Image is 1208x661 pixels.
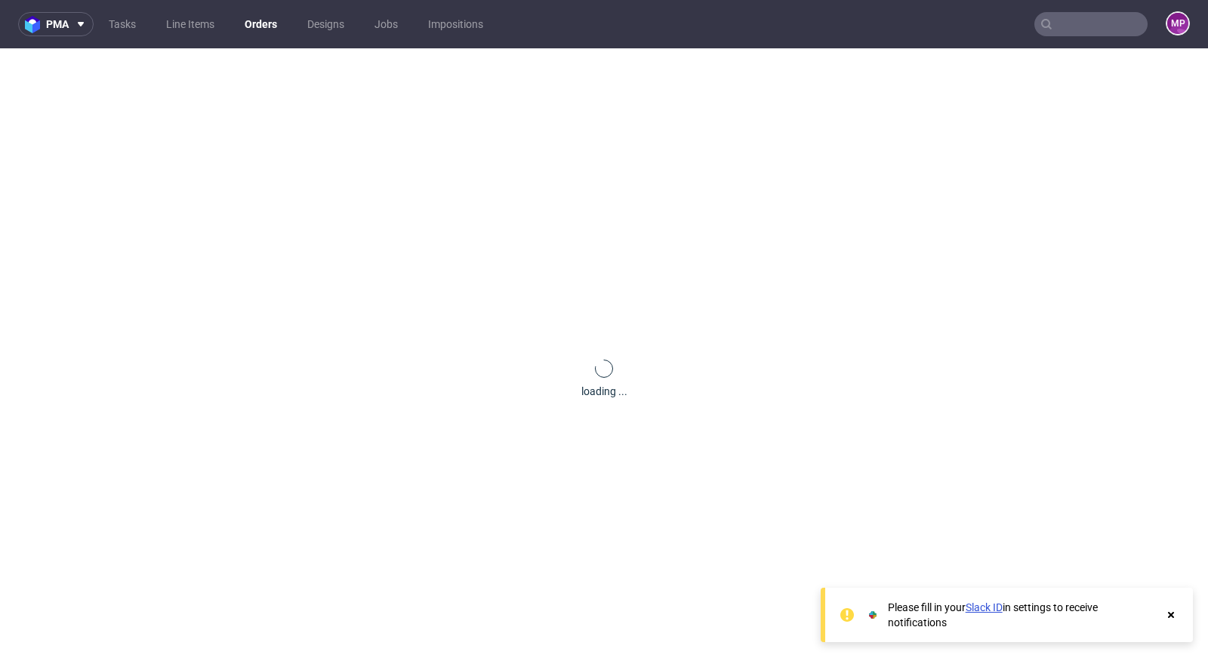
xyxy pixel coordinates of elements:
[888,600,1157,630] div: Please fill in your in settings to receive notifications
[1167,13,1188,34] figcaption: MP
[966,601,1003,613] a: Slack ID
[46,19,69,29] span: pma
[865,607,880,622] img: Slack
[25,16,46,33] img: logo
[365,12,407,36] a: Jobs
[100,12,145,36] a: Tasks
[298,12,353,36] a: Designs
[157,12,223,36] a: Line Items
[236,12,286,36] a: Orders
[18,12,94,36] button: pma
[419,12,492,36] a: Impositions
[581,384,627,399] div: loading ...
